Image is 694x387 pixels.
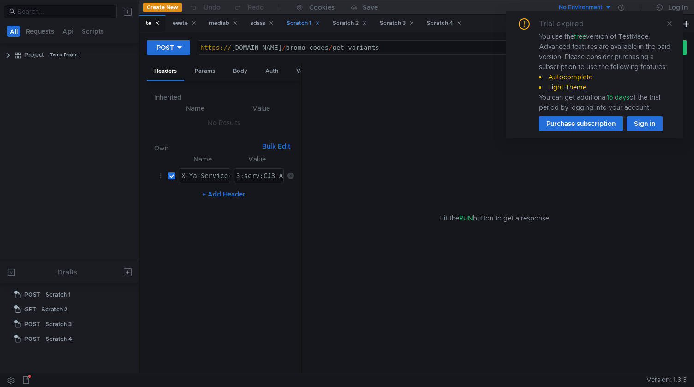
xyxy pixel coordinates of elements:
[230,154,283,165] th: Value
[60,26,76,37] button: Api
[363,4,378,11] div: Save
[333,18,367,28] div: Scratch 2
[173,18,196,28] div: eeete
[46,288,71,302] div: Scratch 1
[208,119,240,127] nz-embed-empty: No Results
[646,373,687,387] span: Version: 1.3.3
[209,18,238,28] div: mediab
[539,82,672,92] li: Light Theme
[79,26,107,37] button: Scripts
[229,103,294,114] th: Value
[203,2,221,13] div: Undo
[46,332,72,346] div: Scratch 4
[46,317,72,331] div: Scratch 3
[539,92,672,113] div: You can get additional of the trial period by logging into your account.
[539,116,623,131] button: Purchase subscription
[427,18,461,28] div: Scratch 4
[309,2,335,13] div: Cookies
[182,0,227,14] button: Undo
[559,3,603,12] div: No Environment
[248,2,264,13] div: Redo
[50,48,79,62] div: Temp Project
[147,40,190,55] button: POST
[627,116,663,131] button: Sign in
[258,141,294,152] button: Bulk Edit
[143,3,182,12] button: Create New
[147,63,184,81] div: Headers
[154,143,258,154] h6: Own
[380,18,414,28] div: Scratch 3
[24,48,44,62] div: Project
[187,63,222,80] div: Params
[227,0,270,14] button: Redo
[42,303,67,316] div: Scratch 2
[287,18,320,28] div: Scratch 1
[258,63,286,80] div: Auth
[459,214,473,222] span: RUN
[539,31,672,113] div: You use the version of TestMace. Advanced features are available in the paid version. Please cons...
[24,332,40,346] span: POST
[539,18,595,30] div: Trial expired
[668,2,688,13] div: Log In
[24,317,40,331] span: POST
[439,213,549,223] span: Hit the button to get a response
[198,189,249,200] button: + Add Header
[18,6,111,17] input: Search...
[251,18,274,28] div: sdsss
[539,72,672,82] li: Autocomplete
[24,288,40,302] span: POST
[23,26,57,37] button: Requests
[24,303,36,316] span: GET
[58,267,77,278] div: Drafts
[146,18,160,28] div: te
[574,32,586,41] span: free
[7,26,20,37] button: All
[156,42,174,53] div: POST
[226,63,255,80] div: Body
[154,92,294,103] h6: Inherited
[162,103,229,114] th: Name
[289,63,329,80] div: Variables
[175,154,231,165] th: Name
[607,93,629,101] span: 15 days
